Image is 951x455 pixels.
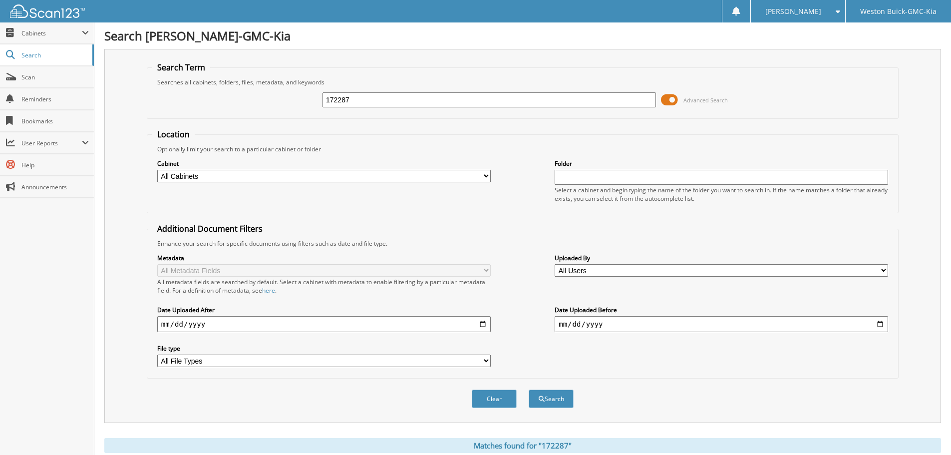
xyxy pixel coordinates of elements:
[157,344,491,353] label: File type
[765,8,821,14] span: [PERSON_NAME]
[104,438,941,453] div: Matches found for "172287"
[21,117,89,125] span: Bookmarks
[21,51,87,59] span: Search
[555,316,888,332] input: end
[21,95,89,103] span: Reminders
[21,139,82,147] span: User Reports
[152,129,195,140] legend: Location
[104,27,941,44] h1: Search [PERSON_NAME]-GMC-Kia
[157,306,491,314] label: Date Uploaded After
[152,239,893,248] div: Enhance your search for specific documents using filters such as date and file type.
[157,159,491,168] label: Cabinet
[555,186,888,203] div: Select a cabinet and begin typing the name of the folder you want to search in. If the name match...
[555,159,888,168] label: Folder
[21,29,82,37] span: Cabinets
[157,254,491,262] label: Metadata
[529,390,574,408] button: Search
[472,390,517,408] button: Clear
[860,8,937,14] span: Weston Buick-GMC-Kia
[152,78,893,86] div: Searches all cabinets, folders, files, metadata, and keywords
[555,254,888,262] label: Uploaded By
[152,145,893,153] div: Optionally limit your search to a particular cabinet or folder
[21,161,89,169] span: Help
[157,278,491,295] div: All metadata fields are searched by default. Select a cabinet with metadata to enable filtering b...
[157,316,491,332] input: start
[21,73,89,81] span: Scan
[262,286,275,295] a: here
[683,96,728,104] span: Advanced Search
[152,62,210,73] legend: Search Term
[10,4,85,18] img: scan123-logo-white.svg
[555,306,888,314] label: Date Uploaded Before
[152,223,268,234] legend: Additional Document Filters
[21,183,89,191] span: Announcements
